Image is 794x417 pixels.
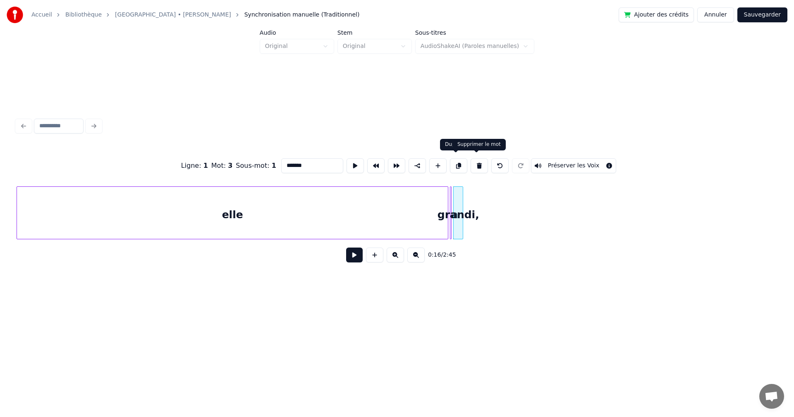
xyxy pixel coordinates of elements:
span: 1 [272,162,276,169]
a: Ouvrir le chat [759,384,784,409]
label: Sous-titres [415,30,534,36]
span: 0:16 [428,251,441,259]
span: 1 [203,162,208,169]
a: Accueil [31,11,52,19]
button: Toggle [531,158,617,173]
div: Mot : [211,161,233,171]
button: Ajouter des crédits [619,7,694,22]
div: Sous-mot : [236,161,276,171]
button: Sauvegarder [737,7,787,22]
nav: breadcrumb [31,11,359,19]
img: youka [7,7,23,23]
span: 2:45 [443,251,456,259]
label: Stem [337,30,412,36]
div: Supprimer le mot [457,141,501,148]
a: Bibliothèque [65,11,102,19]
label: Audio [260,30,334,36]
a: [GEOGRAPHIC_DATA] • [PERSON_NAME] [115,11,231,19]
span: 3 [228,162,232,169]
span: Synchronisation manuelle (Traditionnel) [244,11,360,19]
div: Ligne : [181,161,208,171]
div: / [428,251,448,259]
div: Dupliquer [445,141,469,148]
button: Annuler [697,7,734,22]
